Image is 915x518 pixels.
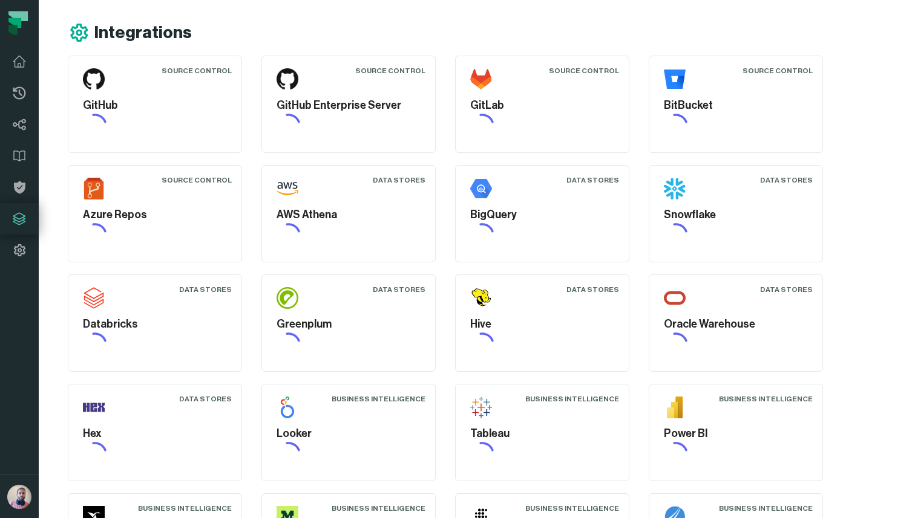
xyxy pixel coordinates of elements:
div: Data Stores [566,175,619,185]
div: Source Control [549,66,619,76]
div: Data Stores [760,175,813,185]
div: Business Intelligence [525,394,619,404]
div: Business Intelligence [332,394,425,404]
h5: Tableau [470,426,614,442]
img: BigQuery [470,178,492,199]
img: Hive [470,287,492,309]
div: Source Control [355,66,425,76]
h5: Power BI [664,426,808,442]
img: Looker [277,397,298,418]
div: Data Stores [373,175,425,185]
h5: GitLab [470,97,614,114]
h5: BigQuery [470,207,614,223]
img: GitHub [83,68,105,90]
img: AWS Athena [277,178,298,199]
img: avatar of Idan Shabi [7,485,31,509]
img: Hex [83,397,105,418]
h5: Databricks [83,316,227,332]
div: Business Intelligence [719,503,813,513]
div: Data Stores [566,285,619,294]
h5: BitBucket [664,97,808,114]
img: Azure Repos [83,178,105,199]
div: Business Intelligence [525,503,619,513]
h5: GitHub Enterprise Server [277,97,421,114]
h5: AWS Athena [277,207,421,223]
img: GitLab [470,68,492,90]
img: Oracle Warehouse [664,287,686,309]
h5: Hex [83,426,227,442]
img: Power BI [664,397,686,418]
div: Data Stores [373,285,425,294]
div: Source Control [743,66,813,76]
div: Data Stores [179,394,232,404]
img: Databricks [83,287,105,309]
h5: Azure Repos [83,207,227,223]
img: Greenplum [277,287,298,309]
div: Data Stores [179,285,232,294]
div: Source Control [162,66,232,76]
div: Data Stores [760,285,813,294]
h5: Hive [470,316,614,332]
h5: Looker [277,426,421,442]
h5: Snowflake [664,207,808,223]
div: Business Intelligence [138,503,232,513]
h5: Greenplum [277,316,421,332]
h5: Oracle Warehouse [664,316,808,332]
img: BitBucket [664,68,686,90]
h5: GitHub [83,97,227,114]
img: Snowflake [664,178,686,199]
h1: Integrations [94,22,192,44]
div: Source Control [162,175,232,185]
img: GitHub Enterprise Server [277,68,298,90]
div: Business Intelligence [719,394,813,404]
div: Business Intelligence [332,503,425,513]
img: Tableau [470,397,492,418]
